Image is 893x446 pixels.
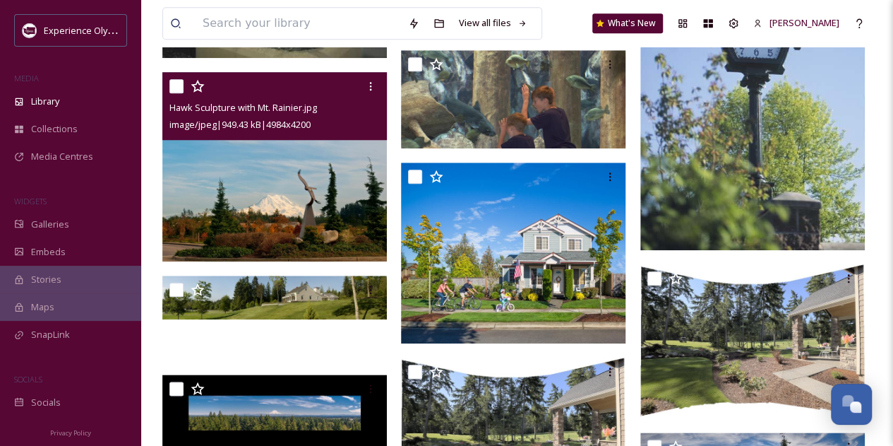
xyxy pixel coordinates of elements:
[14,73,39,83] span: MEDIA
[31,95,59,108] span: Library
[14,196,47,206] span: WIDGETS
[452,9,534,37] a: View all files
[592,13,663,33] a: What's New
[31,245,66,259] span: Embeds
[23,23,37,37] img: download.jpeg
[31,300,54,314] span: Maps
[769,16,839,29] span: [PERSON_NAME]
[50,423,91,440] a: Privacy Policy
[169,118,311,131] span: image/jpeg | 949.43 kB | 4984 x 4200
[162,72,387,262] img: Hawk Sculpture with Mt. Rainier.jpg
[31,396,61,409] span: Socials
[31,150,93,163] span: Media Centres
[14,374,42,385] span: SOCIALS
[50,428,91,438] span: Privacy Policy
[31,218,69,231] span: Galleries
[169,101,317,114] span: Hawk Sculpture with Mt. Rainier.jpg
[196,8,401,39] input: Search your library
[31,273,61,286] span: Stories
[831,384,872,425] button: Open Chat
[640,264,865,418] img: 5374_200p5.tiff
[746,9,846,37] a: [PERSON_NAME]
[31,122,78,136] span: Collections
[44,23,128,37] span: Experience Olympia
[31,328,70,341] span: SnapLink
[401,50,625,148] img: Cabelas Aquarium.tif
[401,163,625,344] img: 5585_078_Edit_001.jpg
